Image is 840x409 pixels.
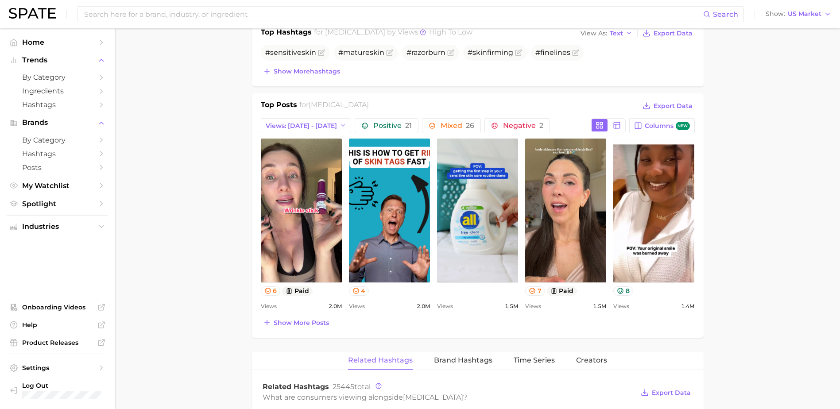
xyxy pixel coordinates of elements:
span: View As [581,31,607,36]
span: [MEDICAL_DATA] [403,393,463,401]
span: 21 [405,121,412,130]
button: Columnsnew [629,118,694,133]
span: Creators [576,356,607,364]
span: Settings [22,364,93,372]
button: Views: [DATE] - [DATE] [261,118,352,133]
button: Show morehashtags [261,65,342,77]
a: Help [7,318,108,332]
a: Settings [7,361,108,374]
button: Flag as miscategorized or irrelevant [447,49,454,56]
span: Text [610,31,623,36]
span: 1.5m [505,301,518,312]
span: skin [370,48,384,57]
span: 1.5m [593,301,606,312]
span: Trends [22,56,93,64]
span: Posts [22,163,93,172]
span: #finelines [535,48,570,57]
span: Product Releases [22,339,93,347]
button: Flag as miscategorized or irrelevant [572,49,579,56]
span: Views [613,301,629,312]
span: total [333,382,371,391]
span: Show [766,12,785,16]
a: Home [7,35,108,49]
span: # firming [468,48,513,57]
span: Time Series [514,356,555,364]
span: 2 [539,121,543,130]
span: 2.0m [417,301,430,312]
span: Export Data [654,30,693,37]
span: 2.0m [329,301,342,312]
button: Show more posts [261,316,331,329]
span: Views [349,301,365,312]
a: Ingredients [7,84,108,98]
h2: for [299,100,369,113]
span: Mixed [441,122,474,129]
span: Views [437,301,453,312]
span: Brands [22,119,93,127]
button: ShowUS Market [763,8,833,20]
button: Brands [7,116,108,129]
span: Columns [645,122,689,130]
button: Export Data [639,386,693,399]
span: new [676,122,690,130]
span: 1.4m [681,301,694,312]
span: #sensitive [265,48,316,57]
h2: for by Views [314,27,472,39]
span: Views [525,301,541,312]
span: Log Out [22,382,135,390]
span: Views [261,301,277,312]
h1: Top Hashtags [261,27,312,39]
a: Product Releases [7,336,108,349]
span: Views: [DATE] - [DATE] [266,122,337,130]
span: Brand Hashtags [434,356,492,364]
span: #razorburn [406,48,445,57]
span: Onboarding Videos [22,303,93,311]
a: by Category [7,133,108,147]
h1: Top Posts [261,100,297,113]
span: Show more posts [274,319,329,327]
span: [MEDICAL_DATA] [325,28,385,36]
a: Posts [7,161,108,174]
span: Related Hashtags [348,356,413,364]
span: by Category [22,73,93,81]
span: [MEDICAL_DATA] [309,100,369,109]
span: 26 [466,121,474,130]
a: Log out. Currently logged in with e-mail jennica_castelar@ap.tataharper.com. [7,379,108,402]
button: paid [547,286,577,296]
span: Ingredients [22,87,93,95]
button: 4 [349,286,369,296]
input: Search here for a brand, industry, or ingredient [83,7,703,22]
span: Export Data [652,389,691,397]
a: Hashtags [7,147,108,161]
button: Flag as miscategorized or irrelevant [515,49,522,56]
span: skin [472,48,487,57]
button: 7 [525,286,545,296]
a: Hashtags [7,98,108,112]
span: Show more hashtags [274,68,340,75]
span: high to low [429,28,472,36]
span: My Watchlist [22,181,93,190]
span: Export Data [654,102,693,110]
span: Hashtags [22,150,93,158]
button: Trends [7,54,108,67]
span: #mature [338,48,384,57]
button: paid [282,286,313,296]
button: Flag as miscategorized or irrelevant [318,49,325,56]
a: Spotlight [7,197,108,211]
span: Positive [373,122,412,129]
button: 6 [261,286,281,296]
span: Home [22,38,93,46]
button: Export Data [640,27,694,39]
button: 8 [613,286,633,296]
span: skin [302,48,316,57]
span: Spotlight [22,200,93,208]
a: Onboarding Videos [7,301,108,314]
span: by Category [22,136,93,144]
a: My Watchlist [7,179,108,193]
span: 25445 [333,382,354,391]
span: Related Hashtags [263,382,329,391]
a: by Category [7,70,108,84]
span: Industries [22,223,93,231]
span: Negative [503,122,543,129]
span: Search [713,10,738,19]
